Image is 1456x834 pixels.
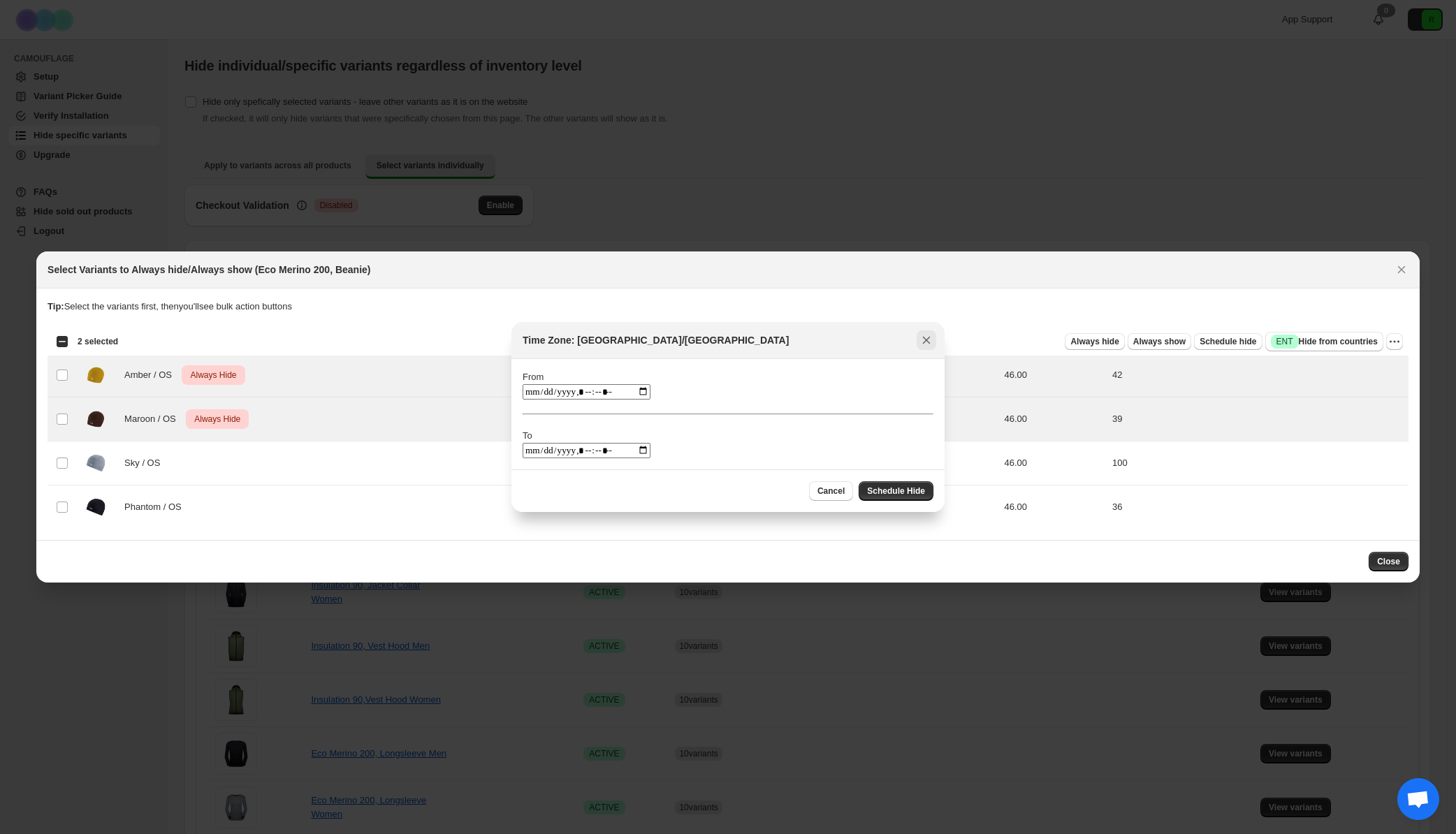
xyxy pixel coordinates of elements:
[78,358,113,393] img: Rotauf-Eco-Merino-200-Beanie-AMB-Ghost-1.png
[1108,397,1408,441] td: 39
[1194,333,1262,350] button: Schedule hide
[1392,260,1411,279] button: Close
[1000,485,1108,529] td: 46.00
[817,485,845,497] span: Cancel
[809,481,853,501] button: Cancel
[124,368,180,382] span: Amber / OS
[78,446,113,481] img: Rotauf-ecomerino200-beanie-unisex-sky-front_23454d89-87a5-43ba-8559-44fbedf994be.png
[124,500,189,514] span: Phantom / OS
[1108,441,1408,485] td: 100
[1000,353,1108,397] td: 46.00
[1276,336,1293,347] span: ENT
[1108,353,1408,397] td: 42
[48,263,370,277] h2: Select Variants to Always hide/Always show (Eco Merino 200, Beanie)
[1377,556,1400,567] span: Close
[867,485,925,497] span: Schedule Hide
[523,430,532,441] label: To
[48,301,64,312] strong: Tip:
[48,300,1408,314] p: Select the variants first, then you'll see bulk action buttons
[1386,333,1403,350] button: More actions
[1070,336,1119,347] span: Always hide
[1000,397,1108,441] td: 46.00
[1200,336,1256,347] span: Schedule hide
[1397,778,1439,820] div: Chat öffnen
[1128,333,1191,350] button: Always show
[1065,333,1124,350] button: Always hide
[124,412,184,426] span: Maroon / OS
[124,456,168,470] span: Sky / OS
[1108,485,1408,529] td: 36
[1369,552,1408,571] button: Close
[859,481,933,501] button: Schedule Hide
[1271,335,1378,349] span: Hide from countries
[1000,441,1108,485] td: 46.00
[191,411,243,427] span: Always Hide
[1133,336,1186,347] span: Always show
[917,330,936,350] button: Close
[78,490,113,525] img: Rotauf-ecomerino200-beanie-unisex-phantom-front_d43d2905-52f2-4783-89fb-6953dd36cea1.png
[78,402,113,437] img: Rotauf-Eco-Merino-200-Beanie-MAR-Ghost-1.png
[187,367,239,383] span: Always Hide
[78,336,118,347] span: 2 selected
[1265,332,1383,351] button: SuccessENTHide from countries
[523,372,544,382] label: From
[523,333,789,347] h2: Time Zone: [GEOGRAPHIC_DATA]/[GEOGRAPHIC_DATA]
